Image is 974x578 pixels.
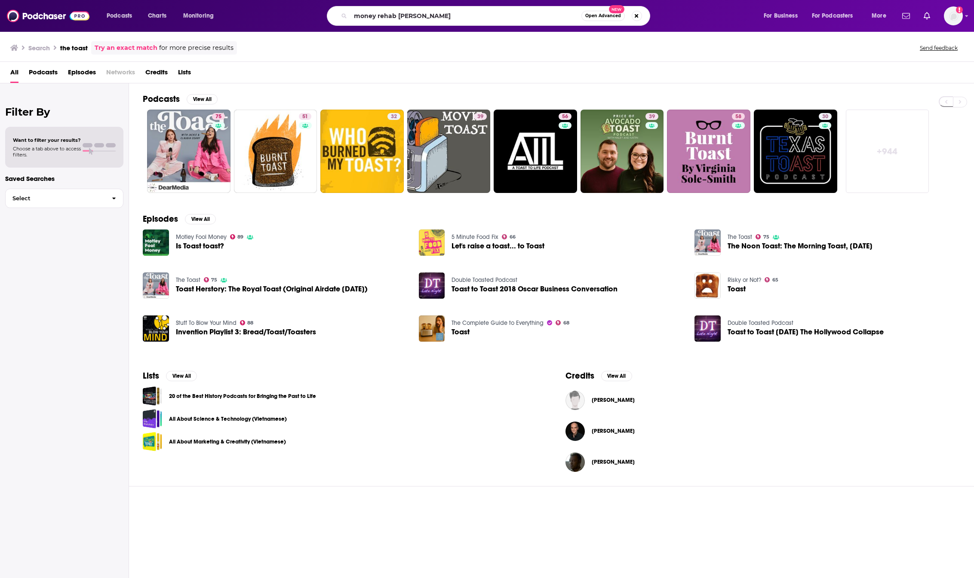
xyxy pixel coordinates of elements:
button: open menu [866,9,897,23]
a: All [10,65,18,83]
a: 56 [494,110,577,193]
a: 32 [387,113,400,120]
a: Episodes [68,65,96,83]
a: 32 [320,110,404,193]
button: open menu [101,9,143,23]
a: Let's raise a toast... to Toast [452,242,544,250]
span: Open Advanced [585,14,621,18]
a: 20 of the Best History Podcasts for Bringing the Past to Life [143,386,162,406]
button: Send feedback [917,44,960,52]
h3: Search [28,44,50,52]
span: 56 [562,113,568,121]
a: Charts [142,9,172,23]
a: The Complete Guide to Everything [452,319,544,327]
span: All About Science & Technology (Vietnamese) [143,409,162,428]
a: 5 Minute Food Fix [452,233,498,241]
span: Networks [106,65,135,83]
span: Is Toast toast? [176,242,224,250]
span: [PERSON_NAME] [592,459,635,465]
a: 39 [474,113,487,120]
a: John Toast [592,397,635,404]
a: 75 [147,110,230,193]
img: Invention Playlist 3: Bread/Toast/Toasters [143,315,169,342]
span: 39 [477,113,483,121]
a: 89 [230,234,244,239]
a: Double Toasted Podcast [452,276,517,284]
a: John Toast [565,391,585,410]
a: 75 [204,277,218,282]
svg: Add a profile image [956,6,963,13]
input: Search podcasts, credits, & more... [350,9,581,23]
button: Open AdvancedNew [581,11,625,21]
span: Podcasts [107,10,132,22]
span: 30 [822,113,828,121]
img: Toast [694,272,721,299]
span: Toast to Toast [DATE] The Hollywood Collapse [728,328,884,336]
span: [PERSON_NAME] [592,428,635,434]
a: Toast to Toast 2018 Oscar Business Conversation [419,272,445,299]
img: David Shore [565,422,585,441]
img: Toast to Toast 2-15-18 The Hollywood Collapse [694,315,721,342]
a: 88 [240,320,254,325]
h2: Filter By [5,106,123,118]
span: 66 [510,235,516,239]
a: Toast [728,285,746,293]
h3: the toast [60,44,88,52]
div: Search podcasts, credits, & more... [335,6,658,26]
a: Toast to Toast 2-15-18 The Hollywood Collapse [728,328,884,336]
span: New [609,5,624,13]
a: CreditsView All [565,370,632,381]
button: Select [5,189,123,208]
a: Double Toasted Podcast [728,319,793,327]
span: Select [6,196,105,201]
span: for more precise results [159,43,234,53]
a: Podcasts [29,65,58,83]
a: All About Marketing & Creativity (Vietnamese) [169,437,286,446]
span: 39 [649,113,655,121]
a: Credits [145,65,168,83]
img: Ezekiel Kweku [565,453,585,472]
h2: Podcasts [143,94,180,104]
a: Ezekiel Kweku [592,459,635,465]
a: Toast [452,328,470,336]
a: 51 [234,110,317,193]
a: Toast to Toast 2018 Oscar Business Conversation [452,285,618,293]
h2: Episodes [143,214,178,224]
span: 75 [215,113,221,121]
span: 88 [247,321,253,325]
p: Saved Searches [5,174,123,183]
a: 66 [502,234,516,239]
span: More [872,10,886,22]
a: Try an exact match [95,43,157,53]
a: EpisodesView All [143,214,216,224]
a: 56 [559,113,571,120]
a: Podchaser - Follow, Share and Rate Podcasts [7,8,89,24]
span: For Podcasters [812,10,853,22]
span: 68 [563,321,569,325]
h2: Lists [143,370,159,381]
span: For Business [764,10,798,22]
button: open menu [177,9,225,23]
button: open menu [758,9,808,23]
a: +944 [846,110,929,193]
button: open menu [806,9,866,23]
a: Risky or Not? [728,276,761,284]
a: ListsView All [143,370,197,381]
button: View All [166,371,197,381]
span: 32 [391,113,397,121]
a: Invention Playlist 3: Bread/Toast/Toasters [176,328,316,336]
button: David ShoreDavid Shore [565,417,961,445]
a: Is Toast toast? [143,229,169,256]
a: Toast Herstory: The Royal Toast (Original Airdate Friday, October 30th, 2020) [143,272,169,299]
span: 75 [211,278,217,282]
img: The Noon Toast: The Morning Toast, Monday, March 30th, 2020 [694,229,721,256]
span: 75 [763,235,769,239]
button: Show profile menu [944,6,963,25]
span: 65 [772,278,778,282]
